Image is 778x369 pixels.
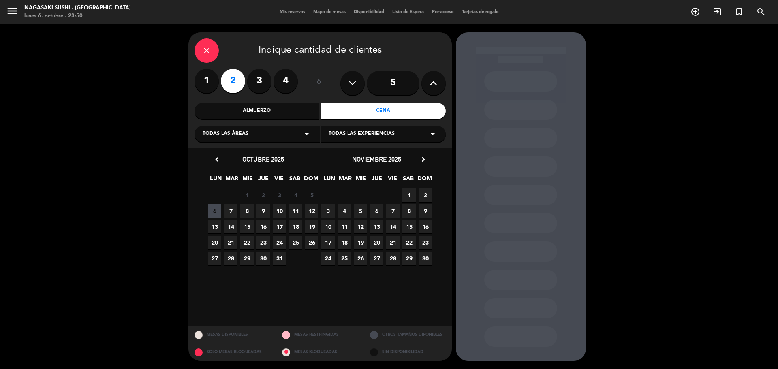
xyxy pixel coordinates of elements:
[417,174,431,187] span: DOM
[386,252,400,265] span: 28
[402,252,416,265] span: 29
[194,103,319,119] div: Almuerzo
[354,204,367,218] span: 5
[256,174,270,187] span: JUE
[194,69,219,93] label: 1
[370,252,383,265] span: 27
[386,204,400,218] span: 7
[321,204,335,218] span: 3
[24,12,131,20] div: lunes 6. octubre - 23:50
[302,129,312,139] i: arrow_drop_down
[224,252,237,265] span: 28
[402,204,416,218] span: 8
[213,155,221,164] i: chevron_left
[309,10,350,14] span: Mapa de mesas
[370,220,383,233] span: 13
[402,236,416,249] span: 22
[256,204,270,218] span: 9
[256,236,270,249] span: 23
[273,236,286,249] span: 24
[6,5,18,20] button: menu
[428,129,438,139] i: arrow_drop_down
[350,10,388,14] span: Disponibilidad
[273,252,286,265] span: 31
[202,46,212,55] i: close
[329,130,395,138] span: Todas las experiencias
[240,252,254,265] span: 29
[208,204,221,218] span: 6
[364,326,452,343] div: OTROS TAMAÑOS DIPONIBLES
[224,204,237,218] span: 7
[402,188,416,202] span: 1
[338,252,351,265] span: 25
[288,174,301,187] span: SAB
[221,69,245,93] label: 2
[289,188,302,202] span: 4
[419,236,432,249] span: 23
[188,326,276,343] div: MESAS DISPONIBLES
[188,343,276,361] div: SOLO MESAS BLOQUEADAS
[225,174,238,187] span: MAR
[386,236,400,249] span: 21
[247,69,271,93] label: 3
[428,10,458,14] span: Pre-acceso
[388,10,428,14] span: Lista de Espera
[240,236,254,249] span: 22
[305,204,318,218] span: 12
[323,174,336,187] span: LUN
[273,188,286,202] span: 3
[354,220,367,233] span: 12
[276,326,364,343] div: MESAS RESTRINGIDAS
[276,10,309,14] span: Mis reservas
[321,236,335,249] span: 17
[256,252,270,265] span: 30
[6,5,18,17] i: menu
[370,236,383,249] span: 20
[370,174,383,187] span: JUE
[203,130,248,138] span: Todas las áreas
[352,155,401,163] span: noviembre 2025
[321,220,335,233] span: 10
[305,220,318,233] span: 19
[354,174,368,187] span: MIE
[370,204,383,218] span: 6
[458,10,503,14] span: Tarjetas de regalo
[338,204,351,218] span: 4
[386,220,400,233] span: 14
[386,174,399,187] span: VIE
[24,4,131,12] div: Nagasaki Sushi - [GEOGRAPHIC_DATA]
[208,236,221,249] span: 20
[256,220,270,233] span: 16
[194,38,446,63] div: Indique cantidad de clientes
[419,188,432,202] span: 2
[209,174,222,187] span: LUN
[256,188,270,202] span: 2
[756,7,766,17] i: search
[402,174,415,187] span: SAB
[354,236,367,249] span: 19
[734,7,744,17] i: turned_in_not
[338,174,352,187] span: MAR
[240,188,254,202] span: 1
[402,220,416,233] span: 15
[242,155,284,163] span: octubre 2025
[338,236,351,249] span: 18
[305,188,318,202] span: 5
[224,220,237,233] span: 14
[321,103,446,119] div: Cena
[305,236,318,249] span: 26
[224,236,237,249] span: 21
[419,220,432,233] span: 16
[712,7,722,17] i: exit_to_app
[289,220,302,233] span: 18
[289,204,302,218] span: 11
[338,220,351,233] span: 11
[419,204,432,218] span: 9
[289,236,302,249] span: 25
[306,69,332,97] div: ó
[274,69,298,93] label: 4
[273,220,286,233] span: 17
[208,220,221,233] span: 13
[208,252,221,265] span: 27
[240,204,254,218] span: 8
